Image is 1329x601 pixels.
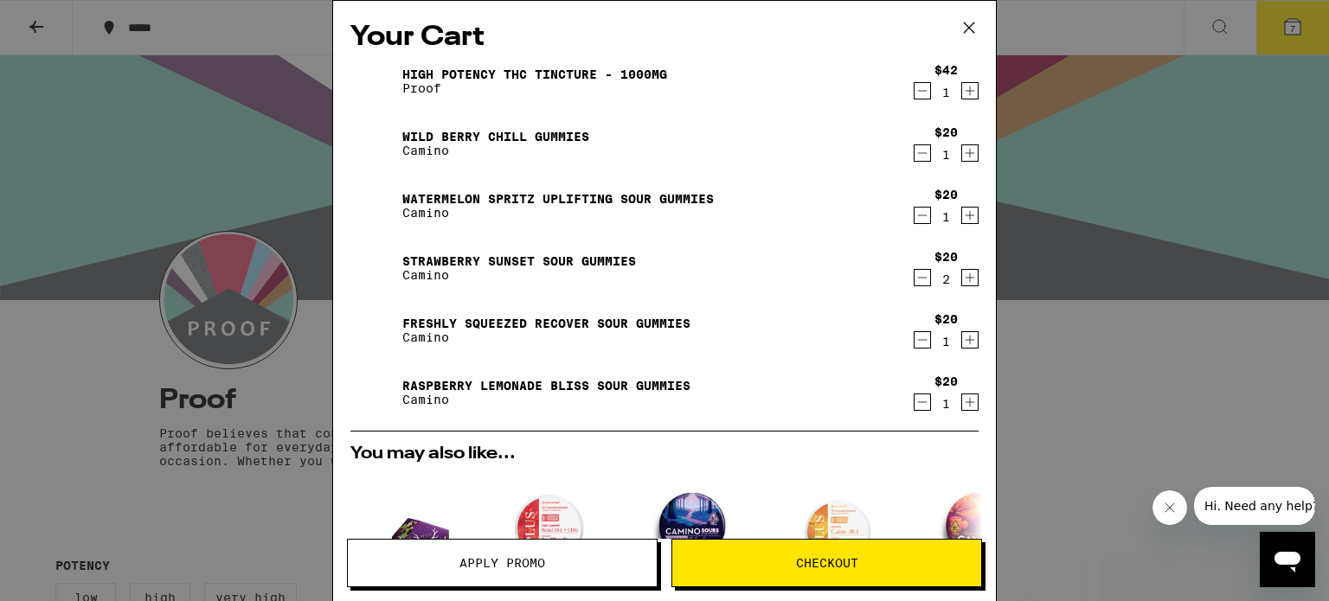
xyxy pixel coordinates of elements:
[925,471,1055,601] img: Camino - Orchard Peach 1:1 Balance Sours Gummies
[934,86,958,99] div: 1
[369,471,461,601] img: WYLD - Boysenberry 1:1:1 THC:CBD:CBN Gummies
[961,393,979,411] button: Increment
[934,312,958,326] div: $20
[914,393,931,411] button: Decrement
[934,397,958,411] div: 1
[402,316,690,330] a: Freshly Squeezed Recover Sour Gummies
[402,130,589,144] a: Wild Berry Chill Gummies
[781,471,911,601] img: PLUS - Mango CALM 10:1 Gummies
[350,119,399,168] img: Wild Berry Chill Gummies
[914,82,931,99] button: Decrement
[934,250,958,264] div: $20
[934,63,958,77] div: $42
[402,254,636,268] a: Strawberry Sunset Sour Gummies
[10,12,125,26] span: Hi. Need any help?
[350,445,979,463] h2: You may also like...
[934,210,958,224] div: 1
[914,269,931,286] button: Decrement
[934,188,958,201] div: $20
[402,192,714,206] a: Watermelon Spritz Uplifting Sour Gummies
[350,57,399,105] img: High Potency THC Tincture - 1000mg
[350,306,399,355] img: Freshly Squeezed Recover Sour Gummies
[350,368,399,417] img: Raspberry Lemonade Bliss Sour Gummies
[459,557,545,569] span: Apply Promo
[350,244,399,292] img: Strawberry Sunset Sour Gummies
[934,125,958,139] div: $20
[934,335,958,348] div: 1
[402,330,690,344] p: Camino
[914,207,931,224] button: Decrement
[350,18,979,57] h2: Your Cart
[1194,487,1315,525] iframe: Message from company
[402,206,714,220] p: Camino
[1260,532,1315,587] iframe: Button to launch messaging window
[402,144,589,157] p: Camino
[347,539,658,587] button: Apply Promo
[402,81,667,95] p: Proof
[934,374,958,388] div: $20
[961,82,979,99] button: Increment
[961,269,979,286] button: Increment
[961,207,979,224] button: Increment
[934,148,958,162] div: 1
[914,144,931,162] button: Decrement
[1152,490,1187,525] iframe: Close message
[934,272,958,286] div: 2
[402,268,636,282] p: Camino
[638,471,767,601] img: Camino - Blackberry Dream10:10:10 Deep Sleep Gummies
[350,182,399,230] img: Watermelon Spritz Uplifting Sour Gummies
[961,144,979,162] button: Increment
[961,331,979,348] button: Increment
[671,539,982,587] button: Checkout
[402,393,690,406] p: Camino
[402,67,667,81] a: High Potency THC Tincture - 1000mg
[796,557,858,569] span: Checkout
[494,471,624,601] img: PLUS - Tart Cherry Relief 20:5:1 Gummies
[402,379,690,393] a: Raspberry Lemonade Bliss Sour Gummies
[914,331,931,348] button: Decrement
